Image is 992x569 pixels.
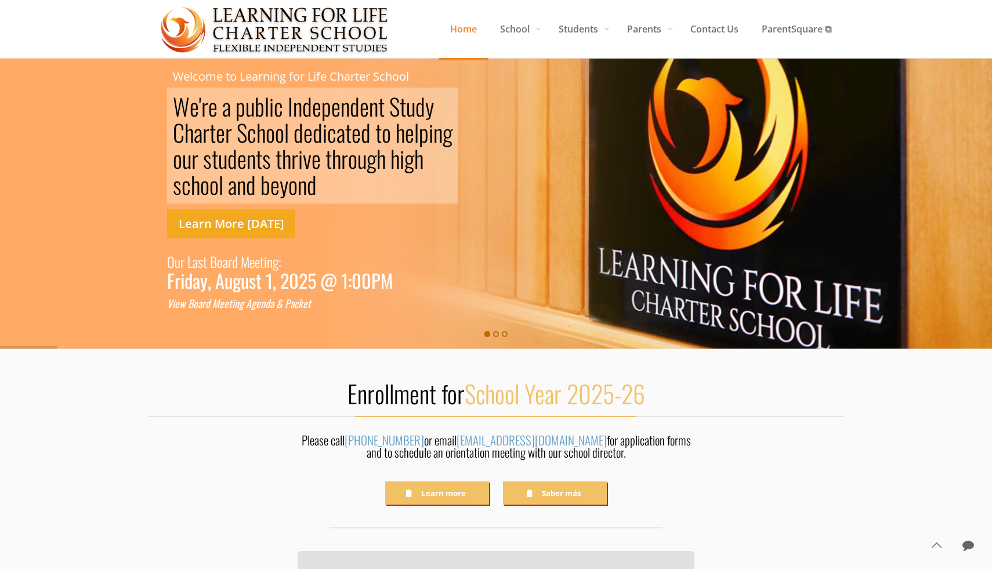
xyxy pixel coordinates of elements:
[249,273,256,288] div: s
[616,12,679,46] span: Parents
[247,119,256,146] div: c
[267,250,273,273] div: n
[443,119,452,146] div: g
[191,172,200,198] div: h
[182,172,191,198] div: c
[225,273,233,288] div: u
[352,119,361,146] div: e
[194,119,202,146] div: a
[336,119,345,146] div: a
[312,146,321,172] div: e
[180,250,184,273] div: r
[241,250,249,273] div: M
[288,93,293,119] div: I
[419,119,429,146] div: p
[285,296,290,311] div: P
[341,93,350,119] div: n
[547,12,616,46] span: Students
[219,296,224,311] div: e
[161,1,389,59] img: Home
[378,93,385,119] div: t
[198,296,202,311] div: a
[237,146,247,172] div: e
[414,119,419,146] div: l
[385,481,489,504] a: Learn more
[149,378,843,408] h2: Enrollment for
[299,273,307,288] div: 2
[331,93,341,119] div: e
[247,146,256,172] div: n
[291,146,298,172] div: r
[389,93,400,119] div: S
[173,119,184,146] div: C
[341,146,348,172] div: r
[924,533,948,557] a: Back to top icon
[406,93,415,119] div: u
[205,296,210,311] div: d
[229,296,232,311] div: t
[241,273,249,288] div: u
[209,119,216,146] div: t
[225,119,232,146] div: r
[425,93,434,119] div: y
[280,273,289,288] div: 2
[202,119,209,146] div: r
[414,146,423,172] div: h
[191,146,198,172] div: r
[307,296,311,311] div: t
[216,119,225,146] div: e
[276,296,283,311] div: &
[381,273,393,288] div: M
[209,172,219,198] div: o
[233,273,241,288] div: g
[396,119,405,146] div: h
[232,250,238,273] div: d
[307,172,317,198] div: d
[228,172,237,198] div: a
[270,172,280,198] div: e
[289,273,299,288] div: 0
[212,296,219,311] div: M
[218,146,227,172] div: u
[280,172,288,198] div: y
[208,273,211,288] div: ,
[180,273,184,288] div: i
[172,296,175,311] div: i
[200,273,208,288] div: y
[175,296,179,311] div: e
[400,93,406,119] div: t
[236,93,245,119] div: p
[405,119,414,146] div: e
[303,296,307,311] div: e
[173,70,409,83] rs-layer: Welcome to Learning for Life Charter School
[262,146,271,172] div: s
[303,146,312,172] div: v
[167,250,393,288] a: Our Last Board Meeting: Friday, August 1, 2025 @ 1:00PM
[188,296,193,311] div: B
[345,431,424,449] a: [PHONE_NUMBER]
[290,296,294,311] div: a
[256,296,260,311] div: e
[224,296,229,311] div: e
[255,250,260,273] div: e
[400,146,404,172] div: i
[274,93,283,119] div: c
[361,273,371,288] div: 0
[215,273,225,288] div: A
[208,93,218,119] div: e
[369,93,378,119] div: n
[249,250,255,273] div: e
[193,296,198,311] div: o
[361,119,371,146] div: d
[270,296,274,311] div: a
[345,119,352,146] div: t
[237,172,246,198] div: n
[293,93,302,119] div: n
[217,250,223,273] div: o
[256,273,262,288] div: t
[341,273,348,288] div: 1
[239,296,244,311] div: g
[284,119,289,146] div: l
[360,93,369,119] div: e
[184,273,193,288] div: d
